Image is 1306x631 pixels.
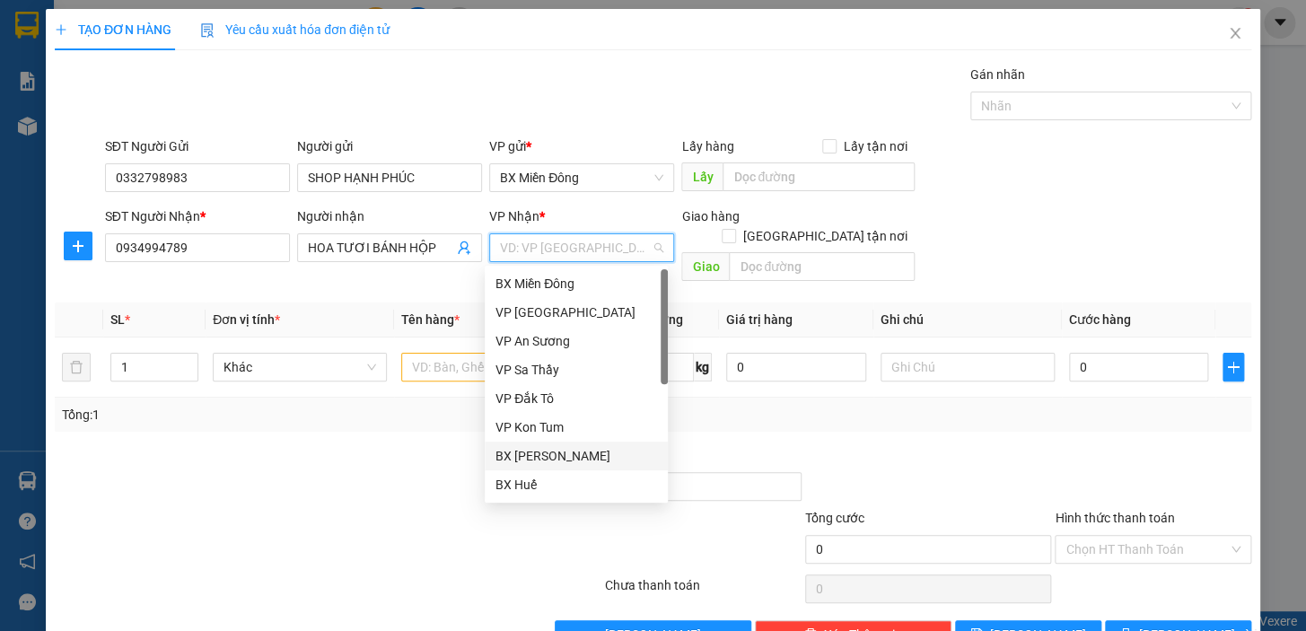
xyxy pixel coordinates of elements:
span: plus [65,239,92,253]
div: BX Huế [485,470,668,499]
div: BX [PERSON_NAME] [495,446,657,466]
span: close [1228,26,1242,40]
span: plus [1223,360,1243,374]
span: VP Nhận [489,209,539,223]
button: plus [64,232,92,260]
div: SĐT Người Gửi [105,136,290,156]
div: BX Miền Đông [495,274,657,294]
span: Khác [224,354,376,381]
th: Ghi chú [873,302,1062,337]
span: user-add [457,241,471,255]
span: Đơn vị tính [213,312,280,327]
div: VP Đà Nẵng [485,298,668,327]
span: Lấy hàng [681,139,733,153]
div: VP Kon Tum [485,413,668,442]
button: Close [1210,9,1260,59]
button: delete [62,353,91,381]
label: Hình thức thanh toán [1055,511,1174,525]
div: VP Đắk Tô [495,389,657,408]
input: VD: Bàn, Ghế [401,353,575,381]
span: [GEOGRAPHIC_DATA] tận nơi [736,226,915,246]
button: plus [1223,353,1244,381]
span: Lấy tận nơi [837,136,915,156]
div: SĐT Người Nhận [105,206,290,226]
span: Lấy [681,162,723,191]
img: icon [200,23,215,38]
span: BX Miền Đông [500,164,663,191]
div: VP An Sương [485,327,668,355]
input: Dọc đường [723,162,915,191]
div: VP Sa Thầy [485,355,668,384]
span: Giao hàng [681,209,739,223]
label: Gán nhãn [970,67,1025,82]
div: VP Đắk Tô [485,384,668,413]
span: Giá trị hàng [726,312,793,327]
input: Ghi Chú [881,353,1055,381]
div: VP [GEOGRAPHIC_DATA] [495,302,657,322]
div: VP gửi [489,136,674,156]
div: VP Sa Thầy [495,360,657,380]
div: VP An Sương [495,331,657,351]
span: kg [694,353,712,381]
span: Yêu cầu xuất hóa đơn điện tử [200,22,390,37]
div: Chưa thanh toán [603,575,803,607]
div: BX Phạm Văn Đồng [485,442,668,470]
span: TẠO ĐƠN HÀNG [55,22,171,37]
span: Giao [681,252,729,281]
input: Dọc đường [729,252,915,281]
div: Người nhận [297,206,482,226]
span: Tổng cước [805,511,864,525]
span: Tên hàng [401,312,460,327]
div: BX Huế [495,475,657,495]
div: VP Kon Tum [495,417,657,437]
div: Người gửi [297,136,482,156]
span: SL [110,312,125,327]
span: Cước hàng [1069,312,1131,327]
span: plus [55,23,67,36]
div: Tổng: 1 [62,405,505,425]
div: BX Miền Đông [485,269,668,298]
input: 0 [726,353,866,381]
